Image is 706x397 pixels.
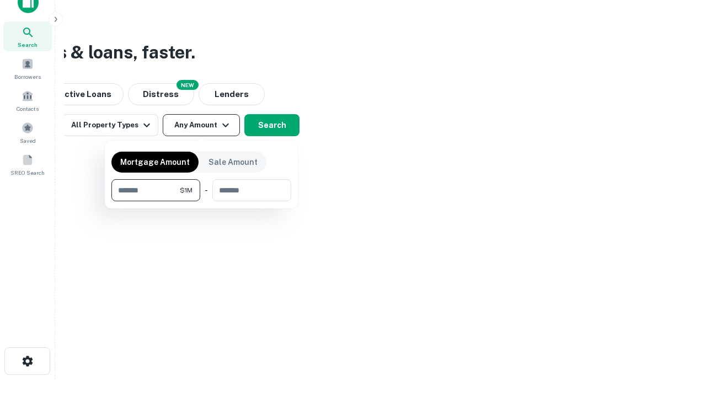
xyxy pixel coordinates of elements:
p: Mortgage Amount [120,156,190,168]
span: $1M [180,185,192,195]
iframe: Chat Widget [651,309,706,362]
div: - [205,179,208,201]
p: Sale Amount [208,156,258,168]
